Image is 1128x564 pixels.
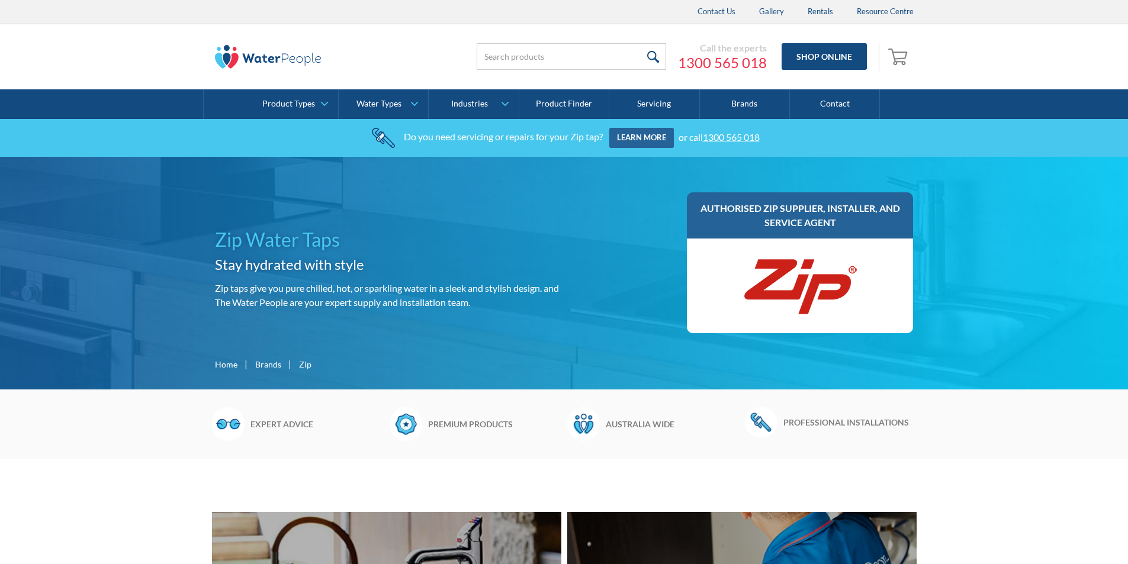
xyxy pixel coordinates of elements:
img: Badge [390,407,422,440]
a: Home [215,358,237,370]
a: 1300 565 018 [703,131,760,142]
p: Zip taps give you pure chilled, hot, or sparkling water in a sleek and stylish design. and The Wa... [215,281,560,310]
h6: Expert advice [250,418,384,430]
div: Product Types [262,99,315,109]
img: Wrench [745,407,777,437]
div: | [287,357,293,371]
a: Shop Online [782,43,867,70]
img: Zip [741,250,859,321]
input: Search products [477,43,666,70]
a: Contact [790,89,880,119]
a: Water Types [339,89,428,119]
img: The Water People [215,45,322,69]
div: Do you need servicing or repairs for your Zip tap? [404,131,603,142]
a: Learn more [609,128,674,148]
div: Water Types [356,99,401,109]
h6: Professional installations [783,416,917,428]
a: Industries [429,89,518,119]
a: Brands [700,89,790,119]
div: or call [679,131,760,142]
iframe: podium webchat widget bubble [1033,505,1128,564]
a: Brands [255,358,281,370]
h6: Australia wide [606,418,739,430]
img: Glasses [212,407,245,440]
div: | [243,357,249,371]
h3: Authorised Zip supplier, installer, and service agent [699,201,902,230]
div: Industries [451,99,488,109]
img: shopping cart [888,47,911,66]
img: Waterpeople Symbol [567,407,600,440]
a: Product Finder [519,89,609,119]
h6: Premium products [428,418,561,430]
div: Call the experts [678,42,767,54]
a: Servicing [609,89,699,119]
a: Product Types [249,89,338,119]
h1: Zip Water Taps [215,225,560,254]
div: Zip [299,358,311,370]
a: 1300 565 018 [678,54,767,72]
a: Open empty cart [885,43,914,71]
h2: Stay hydrated with style [215,254,560,275]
